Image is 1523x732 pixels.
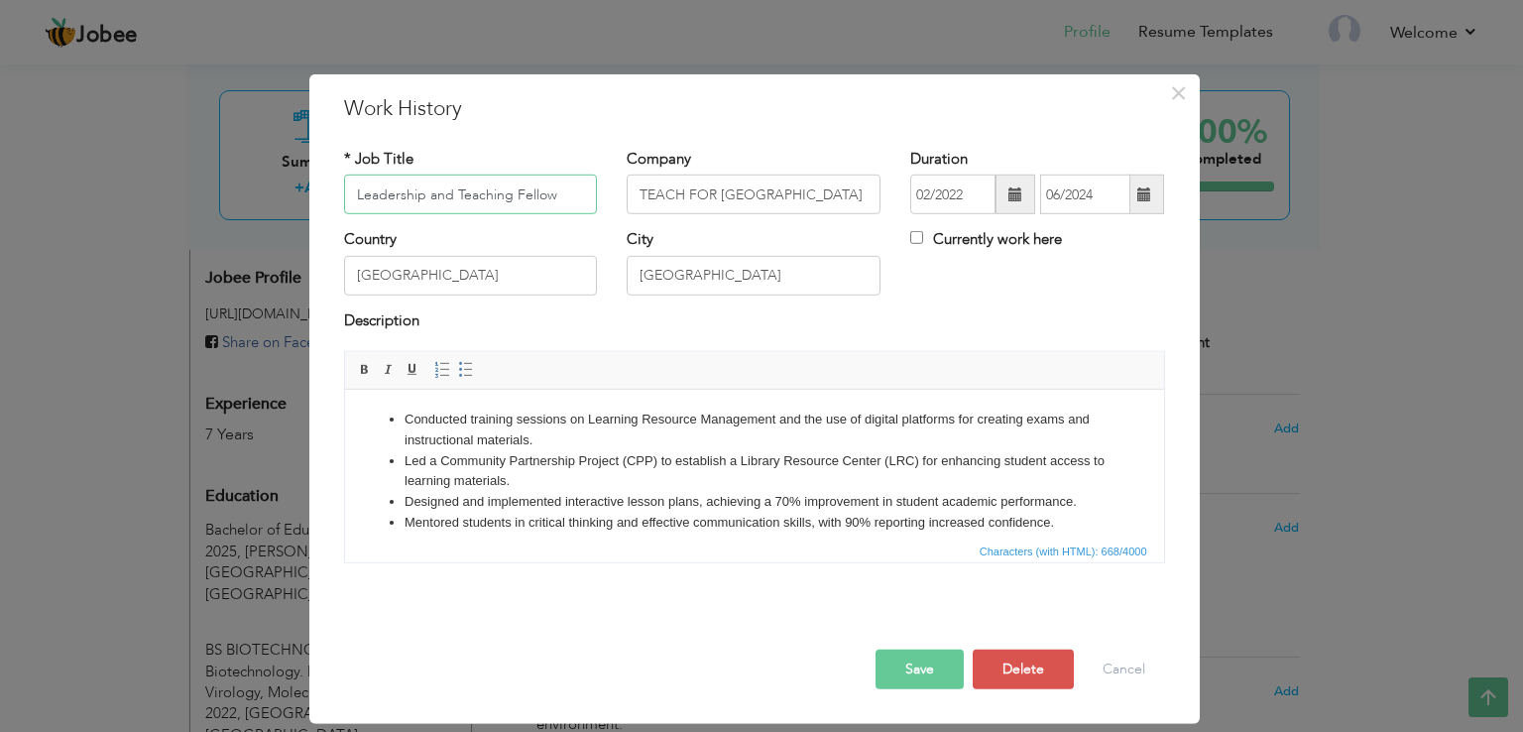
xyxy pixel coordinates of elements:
[1163,77,1195,109] button: Close
[431,359,453,381] a: Insert/Remove Numbered List
[910,229,1062,250] label: Currently work here
[345,390,1164,539] iframe: Rich Text Editor, workEditor
[59,144,760,165] li: Served as a sub-examiner and invigilator for FBISE exams, supporting examination-related administ...
[973,650,1074,689] button: Delete
[1170,75,1187,111] span: ×
[344,310,419,331] label: Description
[344,94,1165,124] h3: Work History
[627,229,653,250] label: City
[910,231,923,244] input: Currently work here
[976,543,1153,560] div: Statistics
[344,229,397,250] label: Country
[354,359,376,381] a: Bold
[455,359,477,381] a: Insert/Remove Bulleted List
[627,149,691,170] label: Company
[344,149,413,170] label: * Job Title
[976,543,1151,560] span: Characters (with HTML): 668/4000
[910,175,996,214] input: From
[402,359,423,381] a: Underline
[1083,650,1165,689] button: Cancel
[876,650,964,689] button: Save
[1040,175,1130,214] input: Present
[910,149,968,170] label: Duration
[378,359,400,381] a: Italic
